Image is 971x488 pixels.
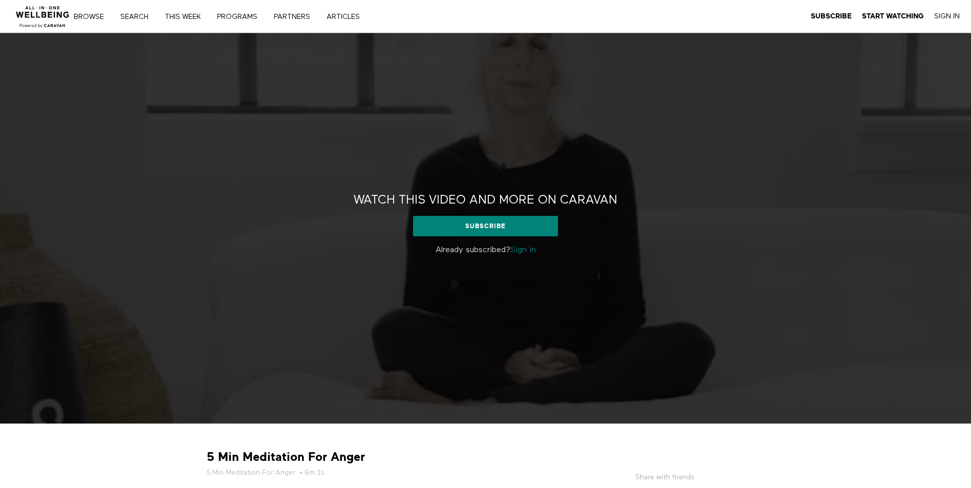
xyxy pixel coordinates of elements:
a: Sign In [934,12,960,21]
strong: 5 Min Meditation For Anger [207,449,365,465]
a: Sign in [510,246,536,254]
a: Browse [70,13,115,20]
a: Start Watching [862,12,924,21]
nav: Primary [81,11,381,21]
a: Search [117,13,159,20]
a: PARTNERS [270,13,321,20]
a: Subscribe [811,12,852,21]
a: ARTICLES [323,13,371,20]
a: 5 Min Meditation For Anger [207,468,295,478]
p: Already subscribed? [335,244,637,256]
h2: Watch this video and more on CARAVAN [354,192,617,208]
a: Subscribe [413,216,558,236]
a: PROGRAMS [213,13,268,20]
a: THIS WEEK [161,13,211,20]
strong: Subscribe [811,12,852,20]
strong: Start Watching [862,12,924,20]
h5: • 6m 1s [207,468,550,478]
